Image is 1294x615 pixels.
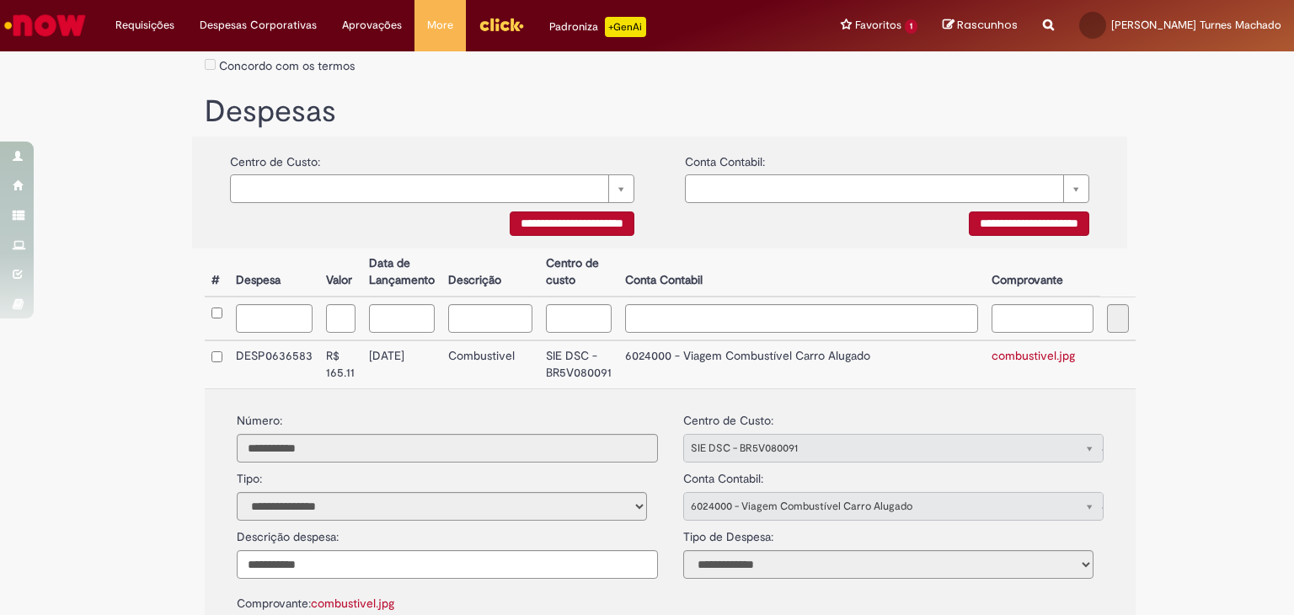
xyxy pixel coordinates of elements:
[957,17,1018,33] span: Rascunhos
[362,249,441,297] th: Data de Lançamento
[985,249,1100,297] th: Comprovante
[1111,18,1281,32] span: [PERSON_NAME] Turnes Machado
[691,435,1061,462] span: SIE DSC - BR5V080091
[683,492,1104,521] a: 6024000 - Viagem Combustível Carro AlugadoLimpar campo conta_contabil
[855,17,901,34] span: Favoritos
[230,145,320,170] label: Centro de Custo:
[229,249,319,297] th: Despesa
[685,145,765,170] label: Conta Contabil:
[205,249,229,297] th: #
[683,521,773,546] label: Tipo de Despesa:
[605,17,646,37] p: +GenAi
[319,249,362,297] th: Valor
[905,19,917,34] span: 1
[685,174,1089,203] a: Limpar campo {0}
[683,463,763,488] label: Conta Contabil:
[237,529,339,546] label: Descrição despesa:
[943,18,1018,34] a: Rascunhos
[479,12,524,37] img: click_logo_yellow_360x200.png
[362,340,441,388] td: [DATE]
[219,57,355,74] label: Concordo com os termos
[342,17,402,34] span: Aprovações
[992,348,1075,363] a: combustivel.jpg
[683,404,773,430] label: Centro de Custo:
[691,493,1061,520] span: 6024000 - Viagem Combustível Carro Alugado
[115,17,174,34] span: Requisições
[205,95,1115,129] h1: Despesas
[200,17,317,34] span: Despesas Corporativas
[441,340,539,388] td: Combustivel
[618,340,985,388] td: 6024000 - Viagem Combustível Carro Alugado
[237,587,658,612] div: Comprovante:
[2,8,88,42] img: ServiceNow
[683,434,1104,463] a: SIE DSC - BR5V080091Limpar campo centro_de_custo
[539,249,618,297] th: Centro de custo
[539,340,618,388] td: SIE DSC - BR5V080091
[985,340,1100,388] td: combustivel.jpg
[229,340,319,388] td: DESP0636583
[311,596,394,611] a: combustivel.jpg
[618,249,985,297] th: Conta Contabil
[319,340,362,388] td: R$ 165.11
[441,249,539,297] th: Descrição
[237,413,282,430] label: Número:
[549,17,646,37] div: Padroniza
[427,17,453,34] span: More
[230,174,634,203] a: Limpar campo {0}
[237,463,262,488] label: Tipo:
